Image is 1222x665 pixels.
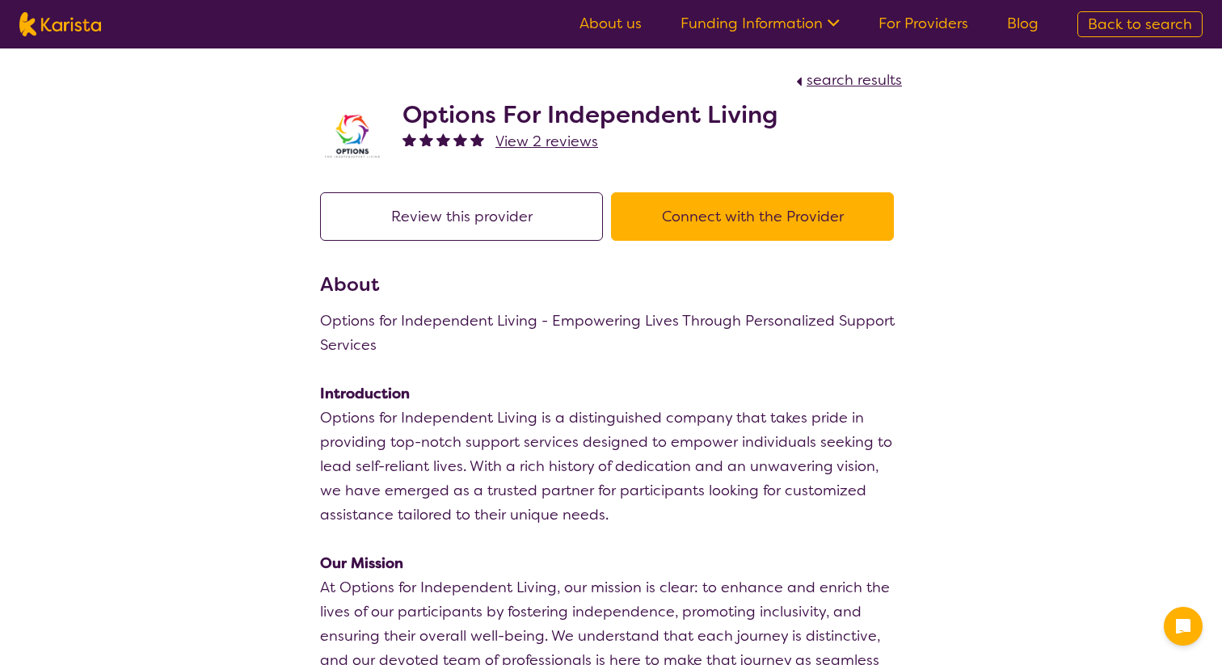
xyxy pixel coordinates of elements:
img: Karista logo [19,12,101,36]
h3: About [320,270,902,299]
a: Blog [1007,14,1039,33]
span: Back to search [1088,15,1192,34]
img: fullstar [453,133,467,146]
p: Options for Independent Living - Empowering Lives Through Personalized Support Services [320,309,902,357]
h2: Options For Independent Living [402,100,777,129]
a: About us [579,14,642,33]
a: Funding Information [681,14,840,33]
img: fullstar [402,133,416,146]
button: Review this provider [320,192,603,241]
img: fullstar [419,133,433,146]
span: search results [807,70,902,90]
a: Review this provider [320,207,611,226]
span: View 2 reviews [495,132,598,151]
a: Back to search [1077,11,1203,37]
a: search results [792,70,902,90]
img: stgs1ttov8uwf8tdpp19.png [320,114,385,159]
img: fullstar [436,133,450,146]
a: Connect with the Provider [611,207,902,226]
a: For Providers [879,14,968,33]
a: View 2 reviews [495,129,598,154]
strong: Introduction [320,384,410,403]
strong: Our Mission [320,553,403,573]
img: fullstar [470,133,484,146]
button: Connect with the Provider [611,192,894,241]
p: Options for Independent Living is a distinguished company that takes pride in providing top-notch... [320,406,902,527]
